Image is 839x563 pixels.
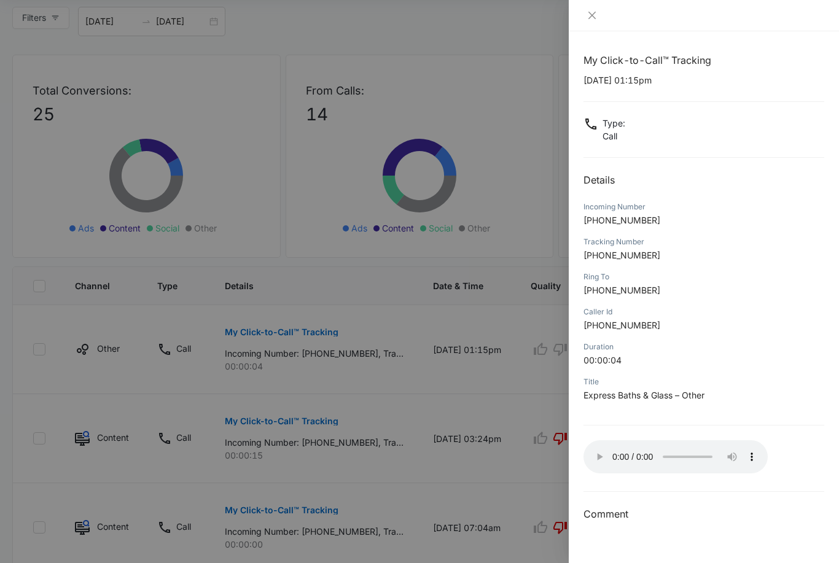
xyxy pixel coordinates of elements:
div: Title [583,376,824,387]
span: 00:00:04 [583,355,622,365]
span: Express Baths & Glass – Other [583,390,704,400]
p: Type : [603,117,625,130]
p: Call [603,130,625,142]
button: Close [583,10,601,21]
h3: Comment [583,507,824,521]
div: Caller Id [583,306,824,317]
h1: My Click-to-Call™ Tracking [583,53,824,68]
div: Duration [583,341,824,352]
p: [DATE] 01:15pm [583,74,824,87]
audio: Your browser does not support the audio tag. [583,440,768,473]
div: Incoming Number [583,201,824,212]
div: Ring To [583,271,824,282]
span: [PHONE_NUMBER] [583,250,660,260]
span: [PHONE_NUMBER] [583,285,660,295]
span: close [587,10,597,20]
span: [PHONE_NUMBER] [583,320,660,330]
div: Tracking Number [583,236,824,247]
h2: Details [583,173,824,187]
span: [PHONE_NUMBER] [583,215,660,225]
